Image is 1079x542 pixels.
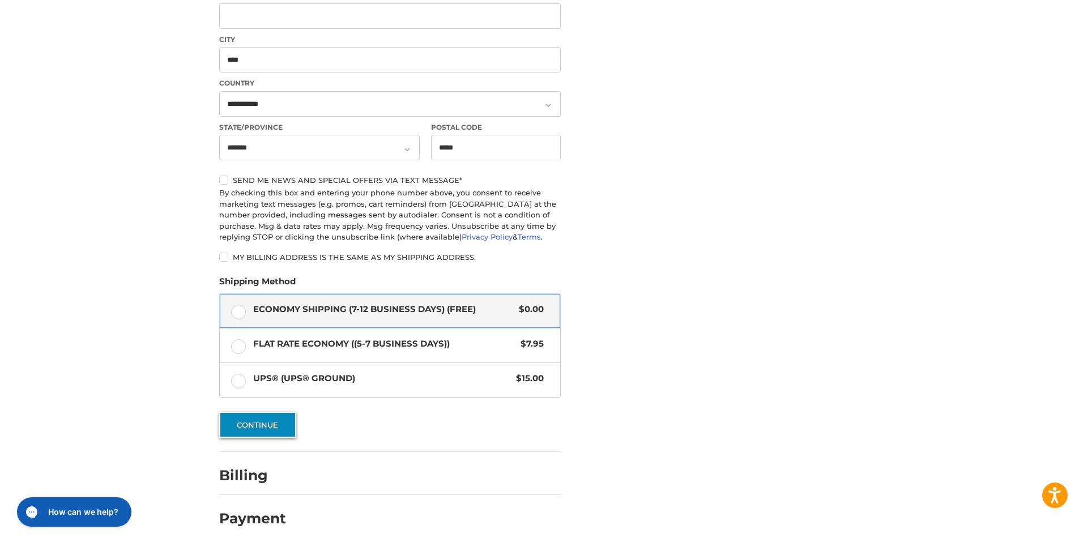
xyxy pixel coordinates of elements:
[253,303,514,316] span: Economy Shipping (7-12 Business Days) (Free)
[515,338,544,351] span: $7.95
[219,275,296,293] legend: Shipping Method
[219,510,286,527] h2: Payment
[219,78,561,88] label: Country
[11,493,135,531] iframe: Gorgias live chat messenger
[219,253,561,262] label: My billing address is the same as my shipping address.
[431,122,561,133] label: Postal Code
[462,232,513,241] a: Privacy Policy
[219,122,420,133] label: State/Province
[510,372,544,385] span: $15.00
[219,35,561,45] label: City
[253,372,511,385] span: UPS® (UPS® Ground)
[219,187,561,243] div: By checking this box and entering your phone number above, you consent to receive marketing text ...
[518,232,541,241] a: Terms
[219,412,296,438] button: Continue
[253,338,515,351] span: Flat Rate Economy ((5-7 Business Days))
[219,467,285,484] h2: Billing
[219,176,561,185] label: Send me news and special offers via text message*
[513,303,544,316] span: $0.00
